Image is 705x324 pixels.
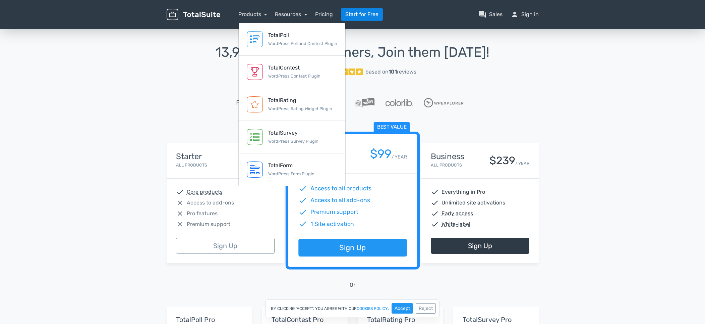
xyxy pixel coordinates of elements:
[187,220,230,228] span: Premium support
[463,316,529,323] h5: TotalSurvey Pro
[310,184,371,193] span: Access to all products
[310,196,370,205] span: Access to all add-ons
[350,281,355,289] span: Or
[187,199,234,207] span: Access to add-ons
[355,98,374,108] img: WPLift
[268,31,337,39] div: TotalPoll
[442,220,470,228] abbr: White-label
[176,210,184,218] span: close
[298,220,307,228] span: check
[489,155,515,167] div: $239
[239,56,345,88] a: TotalContest WordPress Contest Plugin
[298,184,307,193] span: check
[176,199,184,207] span: close
[367,316,434,323] h5: TotalRating Pro
[247,161,263,178] img: TotalForm
[268,171,314,176] small: WordPress Form Plugin
[310,208,358,217] span: Premium support
[424,98,464,107] img: WPExplorer
[431,210,439,218] span: check
[431,238,529,254] a: Sign Up
[176,316,243,323] h5: TotalPoll Pro
[268,161,314,170] div: TotalForm
[247,64,263,80] img: TotalContest
[187,210,218,218] span: Pro features
[176,220,184,228] span: close
[431,163,462,168] small: All Products
[176,188,184,196] span: check
[247,96,263,112] img: TotalRating
[392,303,413,314] button: Accept
[268,129,318,137] div: TotalSurvey
[176,163,207,168] small: All Products
[275,11,307,17] a: Resources
[268,41,337,46] small: WordPress Poll and Contest Plugin
[511,10,539,18] a: personSign in
[239,153,345,186] a: TotalForm WordPress Form Plugin
[239,23,345,56] a: TotalPoll WordPress Poll and Contest Plugin
[247,31,263,47] img: TotalPoll
[391,153,407,160] small: / YEAR
[442,210,473,218] abbr: Early access
[176,238,275,254] a: Sign Up
[389,68,397,75] strong: 101
[247,129,263,145] img: TotalSurvey
[298,208,307,217] span: check
[167,65,539,79] a: Excellent 5/5 based on101reviews
[386,99,413,106] img: Colorlib
[298,239,407,257] a: Sign Up
[298,196,307,205] span: check
[310,220,354,228] span: 1 Site activation
[272,316,338,323] h5: TotalContest Pro
[373,122,410,133] span: Best value
[442,188,485,196] span: Everything in Pro
[238,11,267,17] a: Products
[176,152,207,161] h4: Starter
[357,307,388,311] a: cookies policy
[431,220,439,228] span: check
[515,160,529,167] small: / YEAR
[268,139,318,144] small: WordPress Survey Plugin
[268,64,320,72] div: TotalContest
[431,152,464,161] h4: Business
[365,68,416,76] div: based on reviews
[370,147,391,160] div: $99
[187,188,223,196] abbr: Core products
[315,10,333,18] a: Pricing
[442,199,505,207] span: Unlimited site activations
[478,10,503,18] a: question_answerSales
[341,8,383,21] a: Start for Free
[268,106,332,111] small: WordPress Rating Widget Plugin
[239,88,345,121] a: TotalRating WordPress Rating Widget Plugin
[416,303,436,314] button: Reject
[239,121,345,153] a: TotalSurvey WordPress Survey Plugin
[431,188,439,196] span: check
[268,74,320,79] small: WordPress Contest Plugin
[167,45,539,60] h1: 13,945 Happy Customers, Join them [DATE]!
[167,9,220,20] img: TotalSuite for WordPress
[266,299,439,317] div: By clicking "Accept", you agree with our .
[268,96,332,104] div: TotalRating
[431,199,439,207] span: check
[511,10,519,18] span: person
[478,10,486,18] span: question_answer
[236,99,271,106] h5: Featured in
